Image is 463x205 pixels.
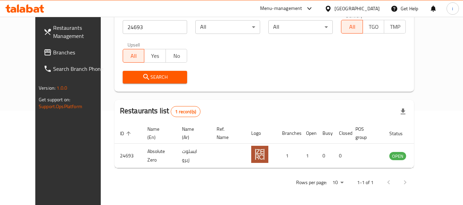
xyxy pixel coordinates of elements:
span: TMP [387,22,403,32]
td: Absolute Zero [142,144,176,168]
span: Status [389,129,412,138]
button: All [123,49,145,63]
a: Branches [38,44,113,61]
img: Absolute Zero [251,146,268,163]
span: Version: [39,84,56,92]
td: 0 [317,144,333,168]
div: All [268,20,333,34]
th: Busy [317,123,333,144]
a: Search Branch Phone [38,61,113,77]
span: Get support on: [39,95,70,104]
table: enhanced table [114,123,443,168]
button: Search [123,71,187,84]
button: Yes [144,49,166,63]
span: Yes [147,51,163,61]
label: Upsell [127,42,140,47]
div: Rows per page: [330,178,346,188]
div: Export file [395,103,411,120]
th: Branches [277,123,301,144]
span: i [452,5,453,12]
div: [GEOGRAPHIC_DATA] [334,5,380,12]
td: 1 [301,144,317,168]
span: All [126,51,142,61]
span: TGO [366,22,382,32]
span: Search Branch Phone [53,65,107,73]
th: Logo [246,123,277,144]
button: All [341,20,363,34]
p: Rows per page: [296,178,327,187]
span: POS group [355,125,376,141]
span: All [344,22,360,32]
span: ID [120,129,133,138]
div: All [195,20,260,34]
button: TGO [363,20,385,34]
td: 0 [333,144,350,168]
th: Closed [333,123,350,144]
a: Restaurants Management [38,20,113,44]
span: Branches [53,48,107,56]
td: 24693 [114,144,142,168]
th: Open [301,123,317,144]
span: Ref. Name [217,125,237,141]
span: Search [128,73,182,81]
span: 1.0.0 [57,84,67,92]
span: Restaurants Management [53,24,107,40]
p: 1-1 of 1 [357,178,374,187]
td: 1 [277,144,301,168]
a: Support.OpsPlatform [39,102,82,111]
div: Menu-management [260,4,302,13]
label: Delivery [346,13,363,18]
button: No [166,49,187,63]
span: Name (En) [147,125,168,141]
button: TMP [384,20,406,34]
span: No [169,51,185,61]
span: Name (Ar) [182,125,203,141]
h2: Restaurants list [120,106,200,117]
span: OPEN [389,152,406,160]
td: ابسلوت زيرو [176,144,211,168]
div: Total records count [171,106,200,117]
input: Search for restaurant name or ID.. [123,20,187,34]
span: 1 record(s) [171,108,200,115]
